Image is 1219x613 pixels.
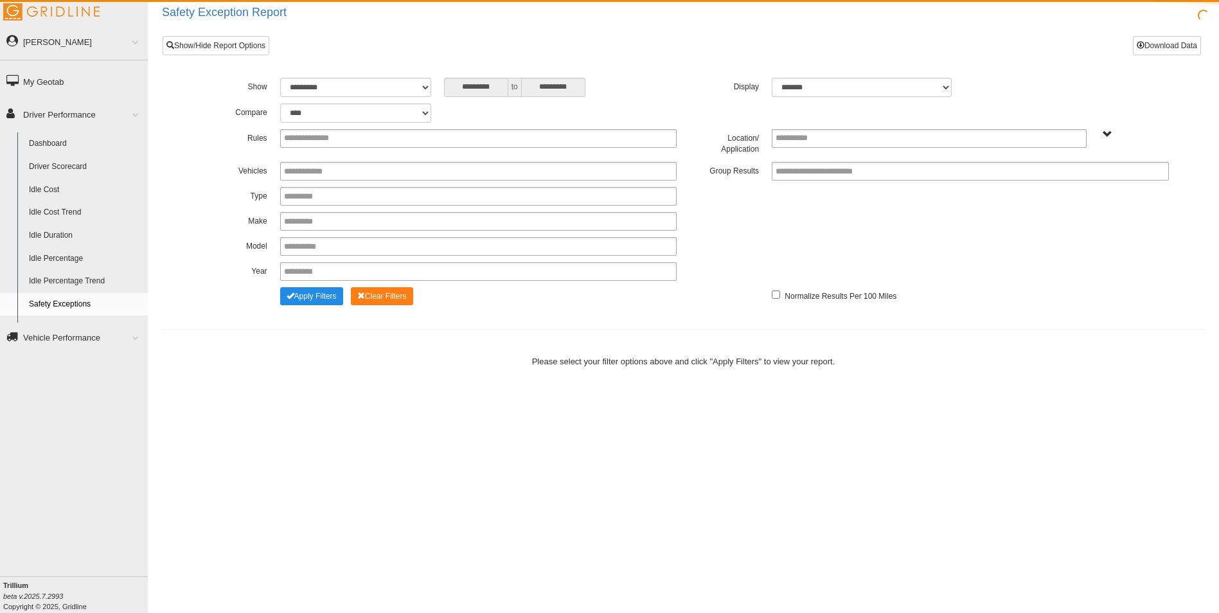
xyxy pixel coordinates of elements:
[3,582,28,589] b: Trillium
[785,287,896,303] label: Normalize Results Per 100 Miles
[23,201,148,224] a: Idle Cost Trend
[280,287,343,305] button: Change Filter Options
[683,162,765,177] label: Group Results
[163,36,269,55] a: Show/Hide Report Options
[162,6,1219,19] h2: Safety Exception Report
[23,247,148,271] a: Idle Percentage
[23,132,148,155] a: Dashboard
[191,187,274,202] label: Type
[23,315,148,339] a: Safety Exception Trend
[191,162,274,177] label: Vehicles
[23,293,148,316] a: Safety Exceptions
[191,78,274,93] label: Show
[508,78,521,97] span: to
[3,592,63,600] i: beta v.2025.7.2993
[191,129,274,145] label: Rules
[23,270,148,293] a: Idle Percentage Trend
[23,155,148,179] a: Driver Scorecard
[3,3,100,21] img: Gridline
[191,237,274,253] label: Model
[1133,36,1201,55] button: Download Data
[683,78,765,93] label: Display
[23,179,148,202] a: Idle Cost
[159,355,1208,368] div: Please select your filter options above and click "Apply Filters" to view your report.
[191,212,274,227] label: Make
[191,262,274,278] label: Year
[23,224,148,247] a: Idle Duration
[683,129,765,155] label: Location/ Application
[191,103,274,119] label: Compare
[3,580,148,612] div: Copyright © 2025, Gridline
[351,287,413,305] button: Change Filter Options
